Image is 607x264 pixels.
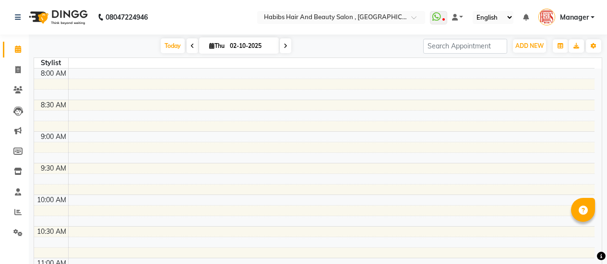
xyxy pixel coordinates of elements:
[39,100,68,110] div: 8:30 AM
[39,132,68,142] div: 9:00 AM
[560,12,589,23] span: Manager
[538,9,555,25] img: Manager
[35,195,68,205] div: 10:00 AM
[227,39,275,53] input: 2025-10-02
[34,58,68,68] div: Stylist
[106,4,148,31] b: 08047224946
[39,69,68,79] div: 8:00 AM
[515,42,544,49] span: ADD NEW
[423,39,507,54] input: Search Appointment
[207,42,227,49] span: Thu
[161,38,185,53] span: Today
[35,227,68,237] div: 10:30 AM
[24,4,90,31] img: logo
[513,39,546,53] button: ADD NEW
[39,163,68,173] div: 9:30 AM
